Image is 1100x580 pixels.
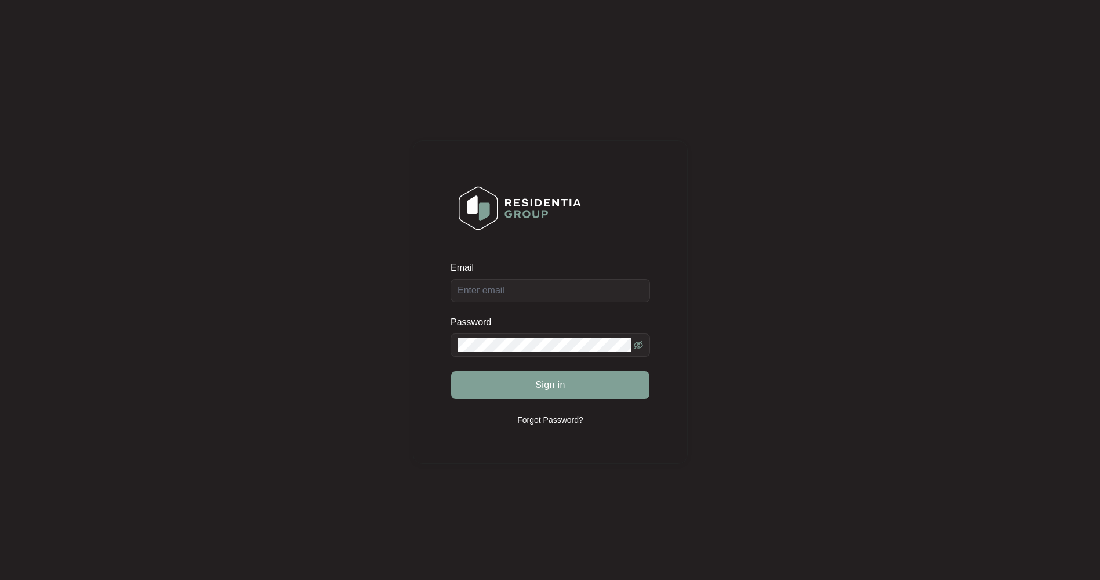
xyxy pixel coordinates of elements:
[451,371,649,399] button: Sign in
[535,378,565,392] span: Sign in
[451,317,500,328] label: Password
[634,340,643,350] span: eye-invisible
[458,338,631,352] input: Password
[517,414,583,426] p: Forgot Password?
[451,179,589,238] img: Login Logo
[451,262,482,274] label: Email
[451,279,650,302] input: Email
